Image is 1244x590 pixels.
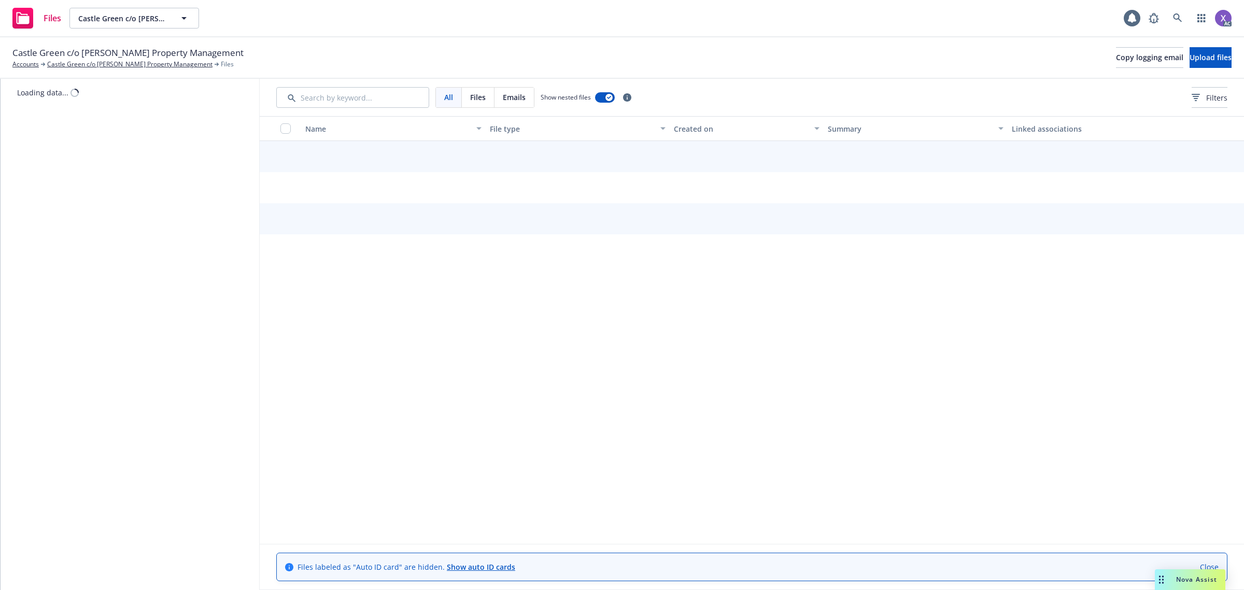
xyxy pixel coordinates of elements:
span: Nova Assist [1176,575,1217,584]
a: Switch app [1191,8,1212,29]
input: Search by keyword... [276,87,429,108]
a: Search [1167,8,1188,29]
button: Created on [670,116,823,141]
div: Summary [828,123,993,134]
button: Filters [1192,87,1227,108]
a: Castle Green c/o [PERSON_NAME] Property Management [47,60,213,69]
span: Filters [1192,92,1227,103]
div: Loading data... [17,87,68,98]
div: Created on [674,123,808,134]
a: Report a Bug [1143,8,1164,29]
span: Upload files [1190,52,1232,62]
button: Upload files [1190,47,1232,68]
span: Castle Green c/o [PERSON_NAME] Property Management [12,46,244,60]
span: Castle Green c/o [PERSON_NAME] Property Management [78,13,168,24]
span: Emails [503,92,526,103]
span: Filters [1206,92,1227,103]
button: File type [486,116,670,141]
button: Copy logging email [1116,47,1183,68]
div: Name [305,123,470,134]
div: File type [490,123,655,134]
div: Linked associations [1012,123,1188,134]
button: Castle Green c/o [PERSON_NAME] Property Management [69,8,199,29]
div: Drag to move [1155,569,1168,590]
button: Name [301,116,486,141]
span: Files [470,92,486,103]
a: Close [1200,561,1219,572]
img: photo [1215,10,1232,26]
button: Nova Assist [1155,569,1225,590]
a: Show auto ID cards [447,562,515,572]
input: Select all [280,123,291,134]
span: Files labeled as "Auto ID card" are hidden. [298,561,515,572]
span: All [444,92,453,103]
button: Summary [824,116,1008,141]
span: Copy logging email [1116,52,1183,62]
span: Files [44,14,61,22]
span: Show nested files [541,93,591,102]
a: Files [8,4,65,33]
button: Linked associations [1008,116,1192,141]
a: Accounts [12,60,39,69]
span: Files [221,60,234,69]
